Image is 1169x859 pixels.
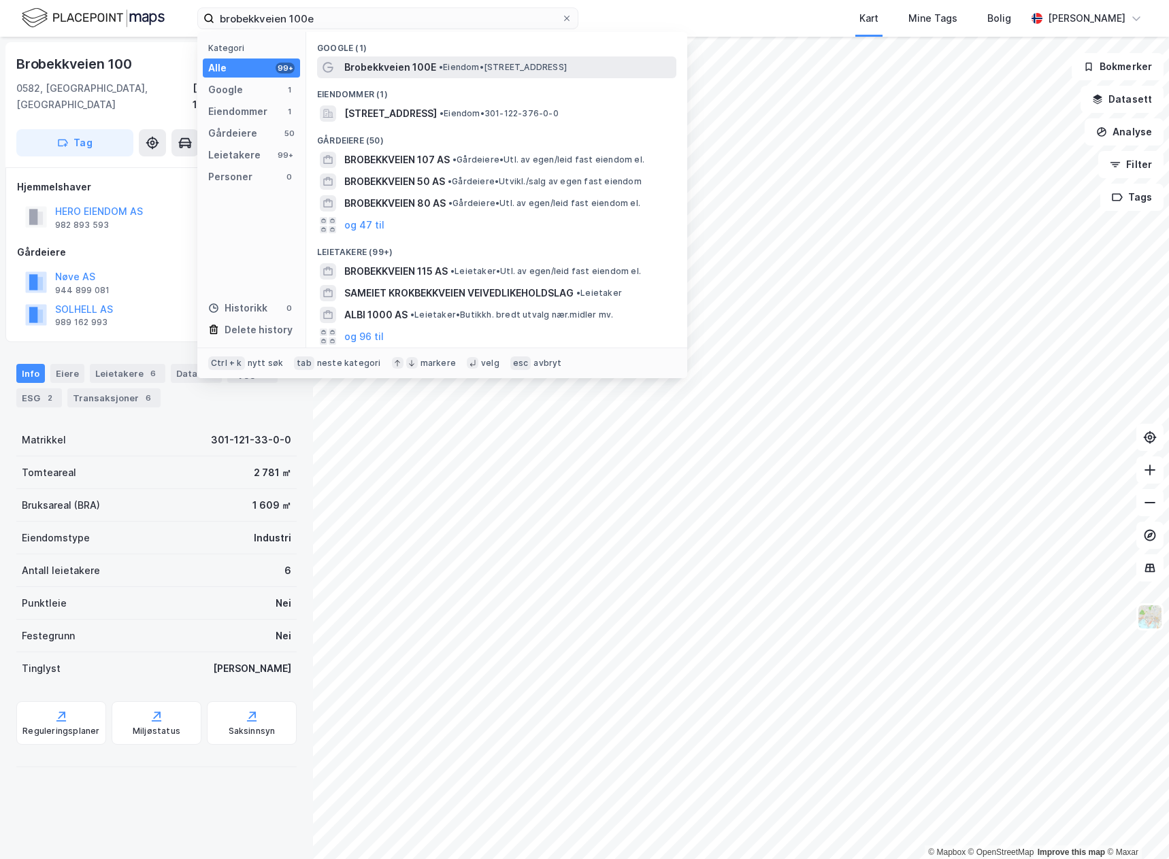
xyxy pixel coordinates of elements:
button: Tag [16,129,133,156]
div: [PERSON_NAME] [213,660,291,677]
span: Gårdeiere • Utl. av egen/leid fast eiendom el. [448,198,640,209]
div: Leietakere (99+) [306,236,687,260]
span: Gårdeiere • Utl. av egen/leid fast eiendom el. [452,154,644,165]
div: [GEOGRAPHIC_DATA], 121/33 [193,80,297,113]
div: Kart [859,10,878,27]
button: Tags [1100,184,1164,211]
div: 1 [284,84,295,95]
span: Eiendom • [STREET_ADDRESS] [439,62,567,73]
div: Gårdeiere [17,244,296,260]
div: 944 899 081 [55,285,110,296]
div: Kontrollprogram for chat [1101,794,1169,859]
button: Datasett [1081,86,1164,113]
span: ALBI 1000 AS [344,307,408,323]
span: BROBEKKVEIEN 80 AS [344,195,446,212]
div: 6 [142,391,155,405]
div: Eiendommer [208,103,267,120]
div: [PERSON_NAME] [1048,10,1125,27]
div: Matrikkel [22,432,66,448]
div: Punktleie [22,595,67,611]
div: ESG [16,388,62,407]
div: 301-121-33-0-0 [211,432,291,448]
div: Bruksareal (BRA) [22,497,100,513]
a: Improve this map [1038,847,1105,857]
span: Leietaker [576,288,622,299]
span: Leietaker • Butikkh. bredt utvalg nær.midler mv. [410,309,613,320]
span: BROBEKKVEIEN 115 AS [344,263,448,280]
div: Gårdeiere (50) [306,124,687,149]
a: Mapbox [928,847,966,857]
div: Festegrunn [22,628,75,644]
div: esc [510,356,531,370]
div: 99+ [276,150,295,161]
span: • [450,266,455,276]
button: Analyse [1085,118,1164,146]
div: 2 [43,391,56,405]
button: Bokmerker [1072,53,1164,80]
div: Kategori [208,43,300,53]
div: Hjemmelshaver [17,179,296,195]
div: nytt søk [248,358,284,369]
img: Z [1137,604,1163,630]
div: Antall leietakere [22,562,100,579]
div: Google (1) [306,32,687,56]
div: Gårdeiere [208,125,257,141]
img: logo.f888ab2527a4732fd821a326f86c7f29.svg [22,6,165,30]
div: Alle [208,60,227,76]
div: 0 [284,171,295,182]
span: • [448,176,452,186]
span: • [448,198,452,208]
span: • [410,309,414,320]
div: Nei [276,628,291,644]
span: BROBEKKVEIEN 107 AS [344,152,450,168]
div: Eiendomstype [22,530,90,546]
div: Historikk [208,300,267,316]
span: Eiendom • 301-122-376-0-0 [440,108,559,119]
div: Ctrl + k [208,356,245,370]
div: 982 893 593 [55,220,109,231]
button: og 96 til [344,329,384,345]
div: avbryt [533,358,561,369]
div: Delete history [225,322,293,338]
div: Reguleringsplaner [22,726,99,737]
div: Leietakere [208,147,261,163]
span: • [439,62,443,72]
div: velg [481,358,499,369]
div: 6 [284,562,291,579]
div: Industri [254,530,291,546]
div: 50 [284,128,295,139]
span: • [452,154,457,165]
div: Saksinnsyn [229,726,276,737]
div: tab [294,356,314,370]
div: Eiendommer (1) [306,78,687,103]
div: neste kategori [317,358,381,369]
span: • [576,288,580,298]
div: 0 [284,303,295,314]
div: Tinglyst [22,660,61,677]
div: Brobekkveien 100 [16,53,135,75]
span: Brobekkveien 100E [344,59,436,75]
div: 0582, [GEOGRAPHIC_DATA], [GEOGRAPHIC_DATA] [16,80,193,113]
div: Google [208,82,243,98]
div: Transaksjoner [67,388,161,407]
div: Eiere [50,364,84,383]
input: Søk på adresse, matrikkel, gårdeiere, leietakere eller personer [214,8,561,29]
div: 1 609 ㎡ [252,497,291,513]
span: • [440,108,444,118]
button: og 47 til [344,217,384,233]
span: BROBEKKVEIEN 50 AS [344,173,445,190]
div: Personer [208,169,252,185]
div: Datasett [171,364,222,383]
span: Leietaker • Utl. av egen/leid fast eiendom el. [450,266,641,277]
div: Leietakere [90,364,165,383]
div: Nei [276,595,291,611]
button: Filter [1098,151,1164,178]
iframe: Chat Widget [1101,794,1169,859]
div: Info [16,364,45,383]
div: 989 162 993 [55,317,108,328]
div: markere [421,358,456,369]
a: OpenStreetMap [968,847,1034,857]
div: Mine Tags [908,10,957,27]
span: Gårdeiere • Utvikl./salg av egen fast eiendom [448,176,642,187]
div: 6 [146,367,160,380]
